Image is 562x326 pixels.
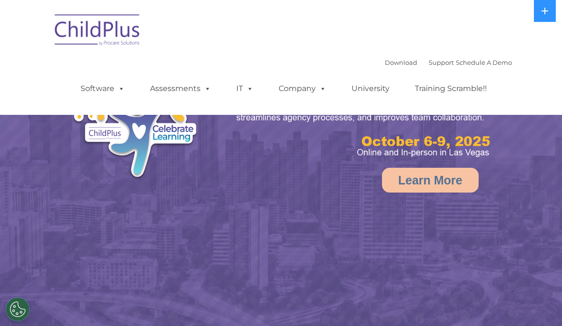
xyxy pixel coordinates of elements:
a: Download [385,59,417,66]
img: ChildPlus by Procare Solutions [50,8,145,55]
a: Company [269,79,336,98]
a: Assessments [140,79,221,98]
a: IT [227,79,263,98]
button: Cookies Settings [6,297,30,321]
a: University [342,79,399,98]
a: Training Scramble!! [405,79,496,98]
a: Support [429,59,454,66]
a: Learn More [382,168,479,193]
font: | [385,59,512,66]
a: Software [71,79,134,98]
a: Schedule A Demo [456,59,512,66]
